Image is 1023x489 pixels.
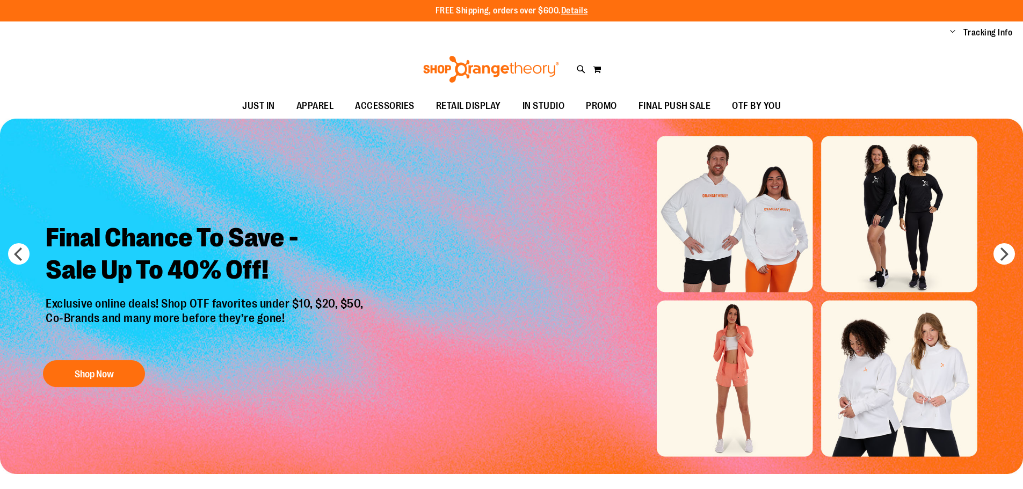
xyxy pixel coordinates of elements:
span: FINAL PUSH SALE [639,94,711,118]
img: Shop Orangetheory [422,56,561,83]
a: Final Chance To Save -Sale Up To 40% Off! Exclusive online deals! Shop OTF favorites under $10, $... [38,214,374,392]
button: Shop Now [43,360,145,387]
span: IN STUDIO [523,94,565,118]
a: PROMO [575,94,628,119]
a: JUST IN [231,94,286,119]
a: OTF BY YOU [721,94,792,119]
button: next [993,243,1015,265]
span: PROMO [586,94,617,118]
button: Account menu [950,27,955,38]
span: OTF BY YOU [732,94,781,118]
p: Exclusive online deals! Shop OTF favorites under $10, $20, $50, Co-Brands and many more before th... [38,297,374,349]
a: RETAIL DISPLAY [425,94,512,119]
a: APPAREL [286,94,345,119]
button: prev [8,243,30,265]
a: Tracking Info [963,27,1013,39]
a: IN STUDIO [512,94,576,119]
p: FREE Shipping, orders over $600. [436,5,588,17]
span: ACCESSORIES [355,94,415,118]
span: APPAREL [296,94,334,118]
h2: Final Chance To Save - Sale Up To 40% Off! [38,214,374,297]
a: ACCESSORIES [344,94,425,119]
a: Details [561,6,588,16]
span: RETAIL DISPLAY [436,94,501,118]
a: FINAL PUSH SALE [628,94,722,119]
span: JUST IN [242,94,275,118]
